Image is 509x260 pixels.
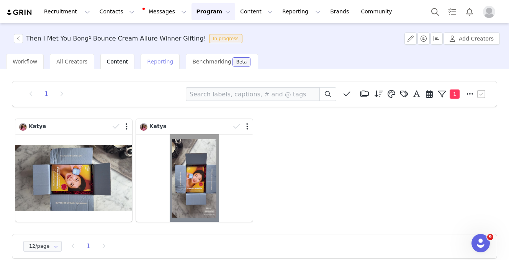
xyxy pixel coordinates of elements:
[19,123,27,131] img: 48f2f1cf-03ab-4fd4-a3e4-a3d679960563--s.jpg
[436,88,463,100] button: 1
[478,6,503,18] button: Profile
[13,58,37,65] span: Workflow
[209,34,242,43] span: In progress
[236,60,247,64] div: Beta
[357,3,400,20] a: Community
[14,34,245,43] span: [object Object]
[461,3,478,20] button: Notifications
[192,58,231,65] span: Benchmarking
[427,3,444,20] button: Search
[236,3,277,20] button: Content
[95,3,139,20] button: Contacts
[29,123,46,129] span: Katya
[56,58,87,65] span: All Creators
[444,32,500,45] button: Add Creators
[23,241,62,252] input: Select
[140,123,147,131] img: 48f2f1cf-03ab-4fd4-a3e4-a3d679960563--s.jpg
[444,3,461,20] a: Tasks
[278,3,325,20] button: Reporting
[39,3,95,20] button: Recruitment
[487,234,493,240] span: 9
[107,58,128,65] span: Content
[41,89,52,99] li: 1
[326,3,356,20] a: Brands
[139,3,191,20] button: Messages
[483,6,495,18] img: placeholder-profile.jpg
[147,58,173,65] span: Reporting
[450,89,460,99] span: 1
[191,3,235,20] button: Program
[186,87,320,101] input: Search labels, captions, # and @ tags
[471,234,490,252] iframe: Intercom live chat
[26,34,206,43] h3: Then I Met You Bong² Bounce Cream Allure Winner Gifting!
[6,9,33,16] img: grin logo
[83,241,94,252] li: 1
[149,123,167,129] span: Katya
